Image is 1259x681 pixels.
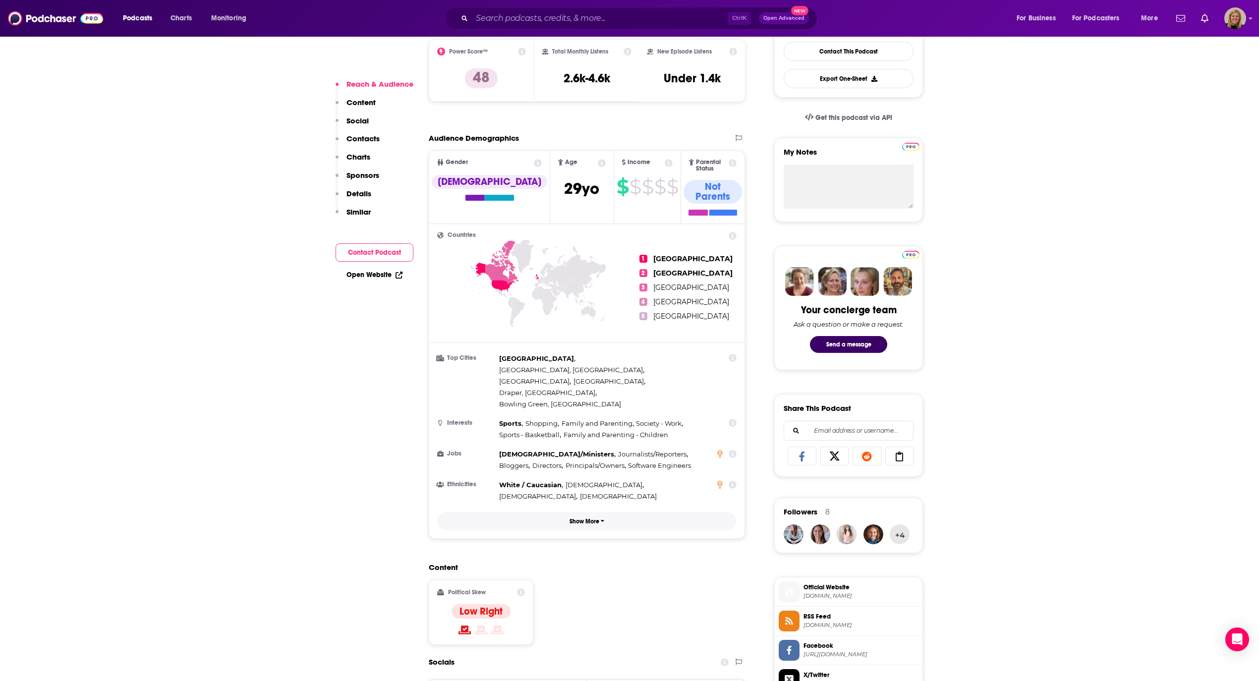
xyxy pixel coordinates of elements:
[628,461,691,469] span: Software Engineers
[825,508,830,516] div: 8
[164,10,198,26] a: Charts
[628,159,650,166] span: Income
[499,354,574,362] span: [GEOGRAPHIC_DATA]
[664,71,721,86] h3: Under 1.4k
[552,48,608,55] h2: Total Monthly Listens
[784,403,851,413] h3: Share This Podcast
[803,612,918,621] span: RSS Feed
[499,377,570,385] span: [GEOGRAPHIC_DATA]
[346,207,371,217] p: Similar
[653,254,733,263] span: [GEOGRAPHIC_DATA]
[171,11,192,25] span: Charts
[763,16,804,21] span: Open Advanced
[1010,10,1068,26] button: open menu
[810,336,887,353] button: Send a message
[454,7,827,30] div: Search podcasts, credits, & more...
[785,267,814,296] img: Sydney Profile
[449,48,488,55] h2: Power Score™
[336,243,413,262] button: Contact Podcast
[618,449,688,460] span: ,
[1225,627,1249,651] div: Open Intercom Messenger
[429,653,455,672] h2: Socials
[499,481,562,489] span: White / Caucasian
[566,479,644,491] span: ,
[883,267,912,296] img: Jon Profile
[639,298,647,306] span: 4
[429,133,519,143] h2: Audience Demographics
[788,447,816,465] a: Share on Facebook
[448,589,486,596] h2: Political Skew
[336,189,371,207] button: Details
[499,366,643,374] span: [GEOGRAPHIC_DATA], [GEOGRAPHIC_DATA]
[499,450,614,458] span: [DEMOGRAPHIC_DATA]/Ministers
[336,207,371,226] button: Similar
[499,389,595,397] span: Draper, [GEOGRAPHIC_DATA]
[532,460,563,471] span: ,
[336,79,413,98] button: Reach & Audience
[902,143,919,151] img: Podchaser Pro
[639,269,647,277] span: 2
[573,377,644,385] span: [GEOGRAPHIC_DATA]
[432,175,547,189] div: [DEMOGRAPHIC_DATA]
[803,651,918,658] span: https://www.facebook.com/rachaeladamsauthor
[784,507,817,516] span: Followers
[566,460,626,471] span: ,
[728,12,751,25] span: Ctrl K
[1224,7,1246,29] span: Logged in as avansolkema
[346,79,413,89] p: Reach & Audience
[346,152,370,162] p: Charts
[565,159,577,166] span: Age
[346,170,379,180] p: Sponsors
[779,611,918,631] a: RSS Feed[DOMAIN_NAME]
[437,512,737,530] button: Show More
[803,592,918,600] span: rachaelkadams.com
[499,479,563,491] span: ,
[472,10,728,26] input: Search podcasts, credits, & more...
[123,11,152,25] span: Podcasts
[8,9,103,28] img: Podchaser - Follow, Share and Rate Podcasts
[636,418,683,429] span: ,
[784,147,914,165] label: My Notes
[653,297,729,306] span: [GEOGRAPHIC_DATA]
[448,232,476,238] span: Countries
[1141,11,1158,25] span: More
[336,170,379,189] button: Sponsors
[437,420,495,426] h3: Interests
[566,481,642,489] span: [DEMOGRAPHIC_DATA]
[820,447,849,465] a: Share on X/Twitter
[211,11,246,25] span: Monitoring
[562,419,632,427] span: Family and Parenting
[1224,7,1246,29] button: Show profile menu
[642,179,653,195] span: $
[499,461,528,469] span: Bloggers
[801,304,897,316] div: Your concierge team
[499,400,621,408] span: Bowling Green, [GEOGRAPHIC_DATA]
[499,364,644,376] span: ,
[784,42,914,61] a: Contact This Podcast
[446,159,468,166] span: Gender
[336,98,376,116] button: Content
[618,450,687,458] span: Journalists/Reporters
[437,451,495,457] h3: Jobs
[853,447,881,465] a: Share on Reddit
[336,134,380,152] button: Contacts
[863,524,883,544] img: tyeager
[629,179,641,195] span: $
[803,671,918,680] span: X/Twitter
[657,48,712,55] h2: New Episode Listens
[1172,10,1189,27] a: Show notifications dropdown
[336,152,370,170] button: Charts
[525,419,558,427] span: Shopping
[636,419,682,427] span: Society - Work
[499,460,530,471] span: ,
[667,179,678,195] span: $
[437,355,495,361] h3: Top Cities
[794,320,904,328] div: Ask a question or make a request.
[784,524,803,544] img: AnnaKettle
[204,10,259,26] button: open menu
[684,180,742,204] div: Not Parents
[346,98,376,107] p: Content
